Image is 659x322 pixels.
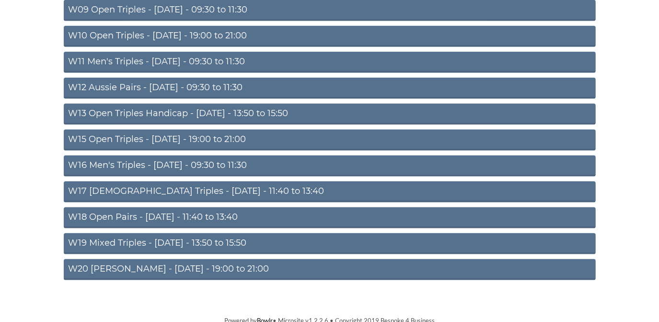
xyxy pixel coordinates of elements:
[64,259,596,280] a: W20 [PERSON_NAME] - [DATE] - 19:00 to 21:00
[64,104,596,125] a: W13 Open Triples Handicap - [DATE] - 13:50 to 15:50
[64,207,596,228] a: W18 Open Pairs - [DATE] - 11:40 to 13:40
[64,155,596,177] a: W16 Men's Triples - [DATE] - 09:30 to 11:30
[64,78,596,99] a: W12 Aussie Pairs - [DATE] - 09:30 to 11:30
[64,130,596,151] a: W15 Open Triples - [DATE] - 19:00 to 21:00
[64,52,596,73] a: W11 Men's Triples - [DATE] - 09:30 to 11:30
[64,233,596,254] a: W19 Mixed Triples - [DATE] - 13:50 to 15:50
[64,181,596,203] a: W17 [DEMOGRAPHIC_DATA] Triples - [DATE] - 11:40 to 13:40
[64,26,596,47] a: W10 Open Triples - [DATE] - 19:00 to 21:00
